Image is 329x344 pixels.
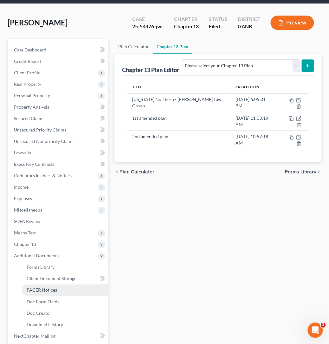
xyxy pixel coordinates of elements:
span: Doc Creator [27,310,51,315]
div: Status [209,16,227,23]
span: NextChapter Mailing [14,333,55,338]
span: Forms Library [285,169,316,174]
div: 25-54476-jwc [132,23,164,30]
span: Download History [27,321,63,327]
span: Doc Form Fields [27,299,59,304]
td: [DATE] 6:05:01 PM [230,93,278,112]
button: Preview [270,16,314,30]
div: District [237,16,260,23]
td: 1st amended plan [127,112,230,130]
i: chevron_left [114,169,119,174]
a: Case Dashboard [9,44,108,56]
span: Executory Contracts [14,161,55,167]
th: Title [127,81,230,93]
a: Plan Calculator [114,39,153,54]
a: Client Document Storage [22,273,108,284]
span: PACER Notices [27,287,57,293]
td: [US_STATE] Northern - [PERSON_NAME] Law Group [127,93,230,112]
span: 13 [193,23,198,29]
a: SOFA Review [9,216,108,227]
div: Chapter [174,23,198,30]
button: chevron_left Plan Calculator [114,169,154,174]
span: Unsecured Nonpriority Claims [14,138,74,144]
div: Chapter 13 Plan Editor [122,66,179,74]
a: Executory Contracts [9,159,108,170]
span: 1 [320,322,326,327]
i: chevron_right [316,169,321,174]
span: Client Profile [14,70,40,75]
a: Secured Claims [9,113,108,124]
span: Credit Report [14,58,41,64]
span: Chapter 13 [14,241,36,247]
div: Chapter [174,16,198,23]
a: Credit Report [9,56,108,67]
span: Means Test [14,230,36,235]
span: Unsecured Priority Claims [14,127,66,132]
span: Lawsuits [14,150,31,155]
span: Additional Documents [14,253,59,258]
a: Chapter 13 Plan [153,39,192,54]
span: Forms Library [27,264,55,270]
td: [DATE] 10:57:18 AM [230,131,278,149]
span: Secured Claims [14,116,44,121]
div: Case [132,16,164,23]
span: Real Property [14,81,41,87]
td: 2nd amended plan [127,131,230,149]
div: Filed [209,23,227,30]
span: Miscellaneous [14,207,42,212]
a: NextChapter Mailing [9,330,108,341]
div: GANB [237,23,260,30]
a: Download History [22,319,108,330]
span: Case Dashboard [14,47,46,52]
span: Plan Calculator [119,169,154,174]
span: Property Analysis [14,104,49,110]
a: Unsecured Nonpriority Claims [9,136,108,147]
a: Unsecured Priority Claims [9,124,108,136]
span: SOFA Review [14,219,40,224]
a: PACER Notices [22,284,108,296]
a: Forms Library [22,261,108,273]
span: Expenses [14,196,32,201]
span: Personal Property [14,93,50,98]
span: Income [14,184,29,190]
span: Codebtors Insiders & Notices [14,173,72,178]
a: Property Analysis [9,101,108,113]
a: Lawsuits [9,147,108,159]
span: [PERSON_NAME] [8,18,68,27]
span: Client Document Storage [27,276,76,281]
a: Doc Creator [22,307,108,319]
iframe: Intercom live chat [307,322,323,338]
button: Forms Library chevron_right [285,169,321,174]
a: Doc Form Fields [22,296,108,307]
th: Created On [230,81,278,93]
td: [DATE] 11:03:19 AM [230,112,278,130]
